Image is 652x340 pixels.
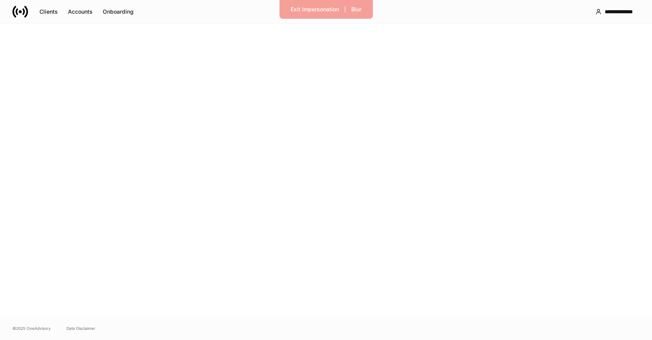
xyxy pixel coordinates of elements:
div: Onboarding [103,8,134,16]
span: © 2025 OneAdvisory [13,325,51,331]
div: Accounts [68,8,93,16]
button: Accounts [63,5,98,18]
div: Blur [351,5,361,13]
div: Clients [39,8,58,16]
button: Exit Impersonation [286,3,344,16]
button: Onboarding [98,5,139,18]
div: Exit Impersonation [291,5,339,13]
button: Clients [34,5,63,18]
button: Blur [346,3,366,16]
a: Data Disclaimer [66,325,95,331]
